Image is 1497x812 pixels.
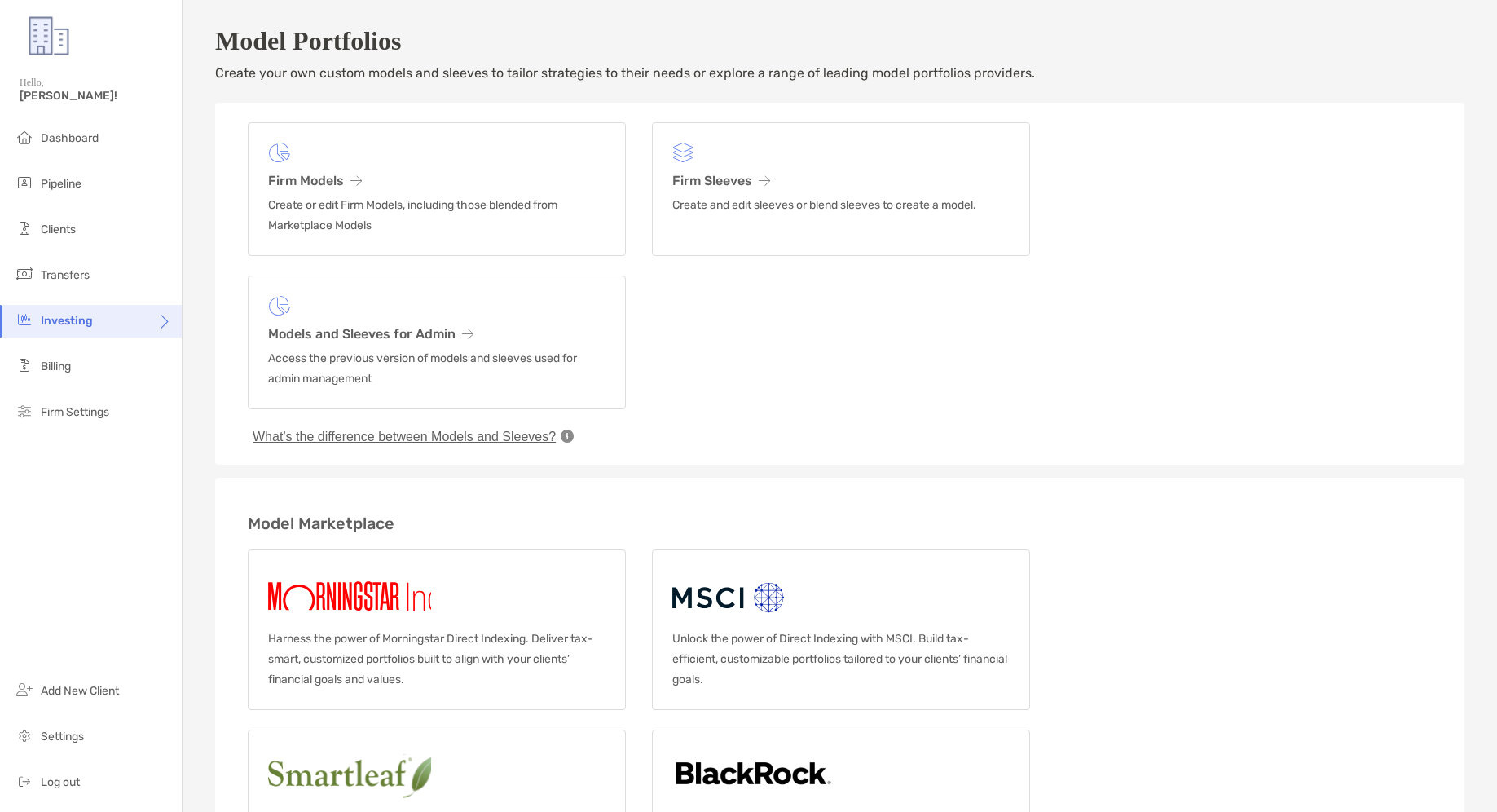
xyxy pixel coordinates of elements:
[41,314,93,328] span: Investing
[41,177,81,191] span: Pipeline
[268,750,568,802] img: Smartleaf
[20,89,172,103] span: [PERSON_NAME]!
[652,122,1030,256] a: Firm SleevesCreate and edit sleeves or blend sleeves to create a model.
[41,405,109,419] span: Firm Settings
[41,223,76,236] span: Clients
[248,276,626,409] a: Models and Sleeves for AdminAccess the previous version of models and sleeves used for admin mana...
[672,750,834,802] img: Blackrock
[268,629,605,690] p: Harness the power of Morningstar Direct Indexing. Deliver tax-smart, customized portfolios built ...
[41,360,71,373] span: Billing
[248,514,1432,533] h3: Model Marketplace
[672,173,1010,188] h3: Firm Sleeves
[652,549,1030,710] a: MSCIUnlock the power of Direct Indexing with MSCI. Build tax-efficient, customizable portfolios t...
[20,7,78,65] img: Zoe Logo
[15,771,34,791] img: logout icon
[215,26,1464,56] h2: Model Portfolios
[268,195,605,236] p: Create or edit Firm Models, including those blended from Marketplace Models
[15,680,34,699] img: add_new_client icon
[15,173,34,192] img: pipeline icon
[15,401,34,421] img: firm-settings icon
[15,127,34,147] img: dashboard icon
[248,122,626,256] a: Firm ModelsCreate or edit Firm Models, including those blended from Marketplace Models
[15,264,34,284] img: transfers icon
[15,726,34,745] img: settings icon
[268,326,605,342] h3: Models and Sleeves for Admin
[15,218,34,238] img: clients icon
[41,268,90,282] span: Transfers
[672,629,1010,690] p: Unlock the power of Direct Indexing with MSCI. Build tax-efficient, customizable portfolios tailo...
[672,195,1010,215] p: Create and edit sleeves or blend sleeves to create a model.
[248,429,561,445] button: What’s the difference between Models and Sleeves?
[672,570,787,622] img: MSCI
[215,63,1464,83] p: Create your own custom models and sleeves to tailor strategies to their needs or explore a range ...
[268,173,605,188] h3: Firm Models
[268,348,605,389] p: Access the previous version of models and sleeves used for admin management
[41,775,80,789] span: Log out
[15,355,34,375] img: billing icon
[41,730,84,744] span: Settings
[268,570,496,622] img: Morningstar
[248,549,626,710] a: MorningstarHarness the power of Morningstar Direct Indexing. Deliver tax-smart, customized portfo...
[41,131,99,145] span: Dashboard
[15,310,34,329] img: investing icon
[41,684,119,698] span: Add New Client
